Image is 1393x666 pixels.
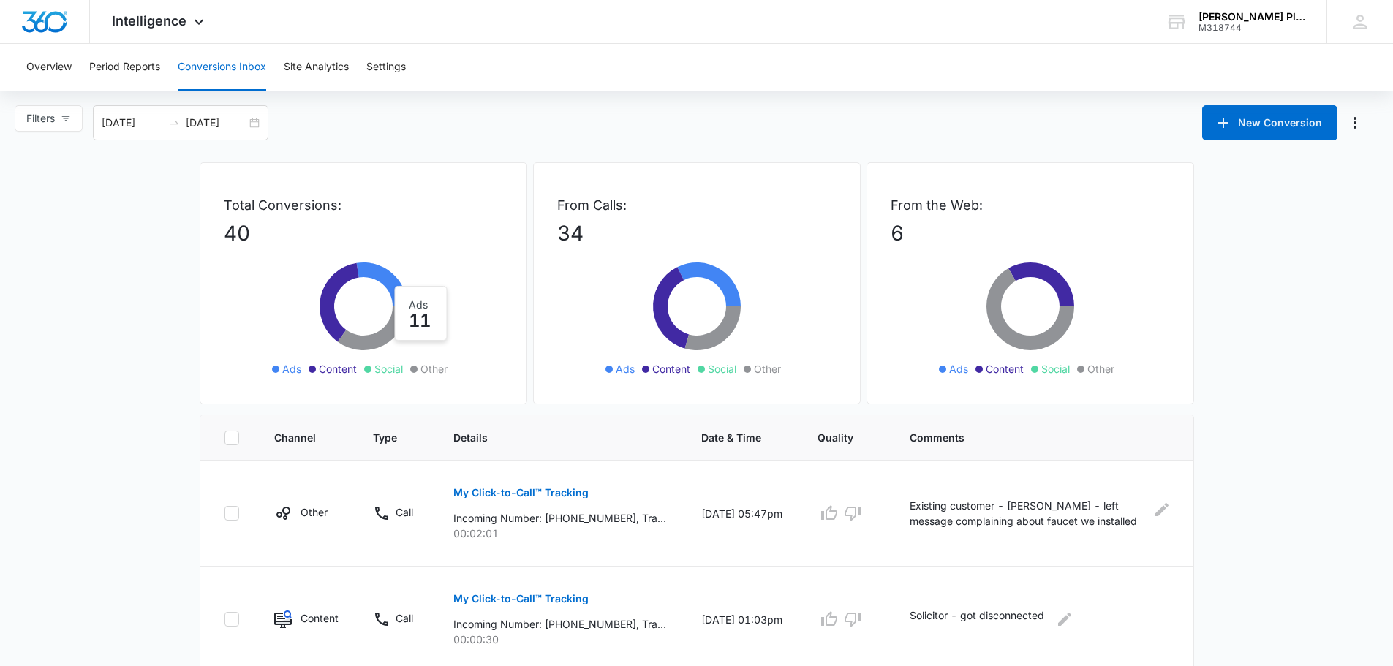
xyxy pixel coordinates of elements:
span: Ads [949,361,968,376]
button: Settings [366,44,406,91]
button: Conversions Inbox [178,44,266,91]
button: My Click-to-Call™ Tracking [453,581,589,616]
span: Content [986,361,1024,376]
span: Social [1041,361,1070,376]
span: swap-right [168,117,180,129]
p: Incoming Number: [PHONE_NUMBER], Tracking Number: [PHONE_NUMBER], Ring To: [PHONE_NUMBER], Caller... [453,616,666,632]
p: From Calls: [557,195,837,215]
button: Overview [26,44,72,91]
p: Incoming Number: [PHONE_NUMBER], Tracking Number: [PHONE_NUMBER], Ring To: [PHONE_NUMBER], Caller... [453,510,666,526]
span: Social [374,361,403,376]
p: Existing customer - [PERSON_NAME] - left message complaining about faucet we installed [910,498,1146,529]
button: Period Reports [89,44,160,91]
button: New Conversion [1202,105,1337,140]
p: Call [396,610,413,626]
input: End date [186,115,246,131]
button: Edit Comments [1155,498,1170,521]
div: account id [1198,23,1305,33]
span: Social [708,361,736,376]
p: Total Conversions: [224,195,503,215]
span: Intelligence [112,13,186,29]
p: Content [301,610,338,626]
button: Site Analytics [284,44,349,91]
p: From the Web: [891,195,1170,215]
input: Start date [102,115,162,131]
p: Call [396,504,413,520]
p: 6 [891,218,1170,249]
span: Date & Time [701,430,761,445]
p: 00:02:01 [453,526,666,541]
span: Type [373,430,397,445]
p: My Click-to-Call™ Tracking [453,488,589,498]
p: 40 [224,218,503,249]
button: Filters [15,105,83,132]
span: Content [319,361,357,376]
span: Quality [818,430,853,445]
p: My Click-to-Call™ Tracking [453,594,589,604]
span: Other [1087,361,1114,376]
span: to [168,117,180,129]
p: 00:00:30 [453,632,666,647]
button: My Click-to-Call™ Tracking [453,475,589,510]
td: [DATE] 05:47pm [684,461,800,567]
button: Manage Numbers [1343,111,1367,135]
span: Content [652,361,690,376]
span: Details [453,430,645,445]
p: Solicitor - got disconnected [910,608,1044,631]
p: Other [301,504,328,520]
span: Ads [616,361,635,376]
p: 34 [557,218,837,249]
span: Filters [26,110,55,126]
span: Channel [274,430,317,445]
button: Edit Comments [1053,608,1076,631]
span: Other [754,361,781,376]
span: Comments [910,430,1149,445]
div: account name [1198,11,1305,23]
span: Other [420,361,448,376]
span: Ads [282,361,301,376]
